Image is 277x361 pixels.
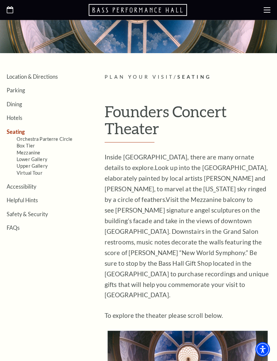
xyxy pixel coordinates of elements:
[7,129,25,135] a: Seating
[105,310,270,321] p: To explore the theater please scroll below.
[105,103,270,142] h1: Founders Concert Theater
[7,73,58,80] a: Location & Directions
[7,6,13,14] a: Open this option
[105,73,270,81] p: /
[7,101,22,107] a: Dining
[17,170,43,176] a: Virtual Tour
[105,152,270,301] p: Inside [GEOGRAPHIC_DATA], there are many ornate details to explore. Visit the Mezzanine balcony t...
[7,183,36,190] a: Accessibility
[7,87,25,93] a: Parking
[105,74,174,80] span: Plan Your Visit
[17,156,47,162] a: Lower Gallery
[7,225,20,231] a: FAQs
[7,197,38,203] a: Helpful Hints
[17,163,47,169] a: Upper Gallery
[7,115,22,121] a: Hotels
[255,342,270,357] div: Accessibility Menu
[89,3,188,17] a: Open this option
[17,143,35,148] a: Box Tier
[177,74,212,80] span: Seating
[17,136,73,142] a: Orchestra Parterre Circle
[105,164,268,203] span: Look up into the [GEOGRAPHIC_DATA], elaborately painted by local artists [PERSON_NAME] and [PERSO...
[7,211,48,217] a: Safety & Security
[17,150,40,155] a: Mezzanine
